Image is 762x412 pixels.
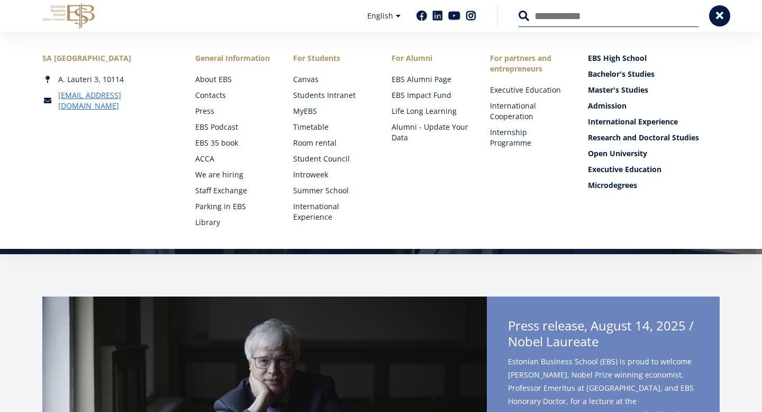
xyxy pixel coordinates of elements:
[588,53,720,64] a: EBS High School
[293,106,370,117] a: MyEBS
[542,317,587,334] span: release,
[588,69,720,79] a: Bachelor's Studies
[416,11,427,21] a: Facebook
[635,317,653,334] span: 14,
[293,169,370,180] a: Introweek
[42,74,174,85] div: A. Lauteri 3, 10114
[392,122,469,143] a: Alumni - Update Your Data
[195,217,273,228] a: Library
[588,132,720,143] a: Research and Doctoral Studies
[588,101,720,111] a: Admission
[195,122,273,132] a: EBS Podcast
[588,180,720,191] a: Microdegrees
[195,201,273,212] a: Parking in EBS
[195,154,273,164] a: ACCA
[490,85,567,95] a: Executive Education
[392,74,469,85] a: EBS Alumni Page
[195,53,273,64] span: General Information
[392,106,469,117] a: Life Long Learning
[42,53,174,64] div: SA [GEOGRAPHIC_DATA]
[588,148,720,159] a: Open University
[432,11,443,21] a: Linkedin
[508,348,607,366] span: [PERSON_NAME]
[392,53,469,64] span: For Alumni
[293,201,370,222] a: International Experience
[195,138,273,148] a: EBS 35 book
[293,74,370,85] a: Canvas
[293,53,370,64] a: For Students
[195,169,273,180] a: We are hiring
[195,74,273,85] a: About EBS
[588,85,720,95] a: Master's Studies
[508,317,539,334] span: Press
[490,127,567,148] a: Internship Programme
[293,122,370,132] a: Timetable
[195,90,273,101] a: Contacts
[591,317,632,334] span: August
[689,317,694,334] span: /
[293,185,370,196] a: Summer School
[195,106,273,117] a: Press
[508,333,543,350] span: Nobel
[293,90,370,101] a: Students Intranet
[466,11,476,21] a: Instagram
[490,53,567,74] span: For partners and entrepreneurs
[656,317,686,334] span: 2025
[588,164,720,175] a: Executive Education
[392,90,469,101] a: EBS Impact Fund
[195,185,273,196] a: Staff Exchange
[546,333,598,350] span: Laureate
[448,11,460,21] a: Youtube
[293,154,370,164] a: Student Council
[293,138,370,148] a: Room rental
[588,117,720,127] a: International Experience
[58,90,174,111] a: [EMAIL_ADDRESS][DOMAIN_NAME]
[490,101,567,122] a: International Cooperation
